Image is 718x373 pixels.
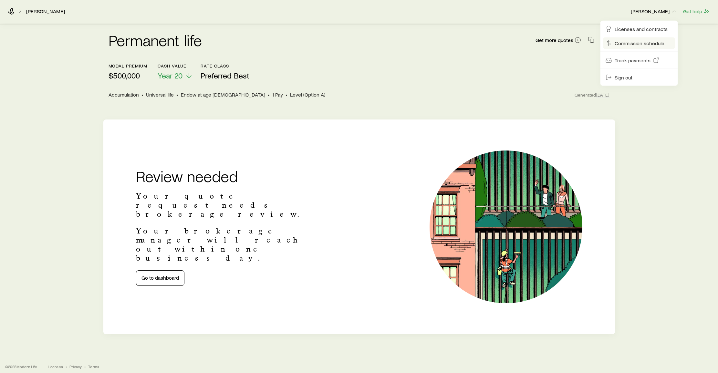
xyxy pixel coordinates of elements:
[66,364,67,369] span: •
[536,37,573,43] span: Get more quotes
[596,92,610,98] span: [DATE]
[575,92,609,98] span: Generated
[631,8,677,15] p: [PERSON_NAME]
[290,91,325,98] span: Level (Option A)
[109,32,202,48] h2: Permanent life
[603,72,675,83] button: Sign out
[615,74,632,81] span: Sign out
[141,91,143,98] span: •
[136,168,321,184] h2: Review needed
[69,364,82,369] a: Privacy
[136,270,184,286] a: Go to dashboard
[286,91,287,98] span: •
[84,364,86,369] span: •
[430,150,582,303] img: Illustration of a window cleaner.
[146,91,174,98] span: Universal life
[603,55,675,66] a: Track payments
[201,63,249,68] p: Rate Class
[535,36,581,44] a: Get more quotes
[158,63,193,80] button: Cash ValueYear 20
[683,8,710,15] button: Get help
[48,364,63,369] a: Licenses
[615,57,650,64] span: Track payments
[615,26,668,32] span: Licenses and contracts
[88,364,99,369] a: Terms
[201,63,249,80] button: Rate ClassPreferred Best
[603,37,675,49] a: Commission schedule
[136,192,321,219] p: Your quote request needs brokerage review.
[158,63,193,68] p: Cash Value
[26,8,65,15] a: [PERSON_NAME]
[158,71,182,80] span: Year 20
[615,40,664,47] span: Commission schedule
[109,71,147,80] p: $500,000
[272,91,283,98] span: 1 Pay
[603,23,675,35] a: Licenses and contracts
[136,226,321,263] p: Your brokerage manager will reach out within one business day.
[630,8,678,16] button: [PERSON_NAME]
[201,71,249,80] span: Preferred Best
[268,91,270,98] span: •
[176,91,178,98] span: •
[181,91,265,98] span: Endow at age [DEMOGRAPHIC_DATA]
[109,91,139,98] span: Accumulation
[109,63,147,68] p: modal premium
[5,364,37,369] p: © 2025 Modern Life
